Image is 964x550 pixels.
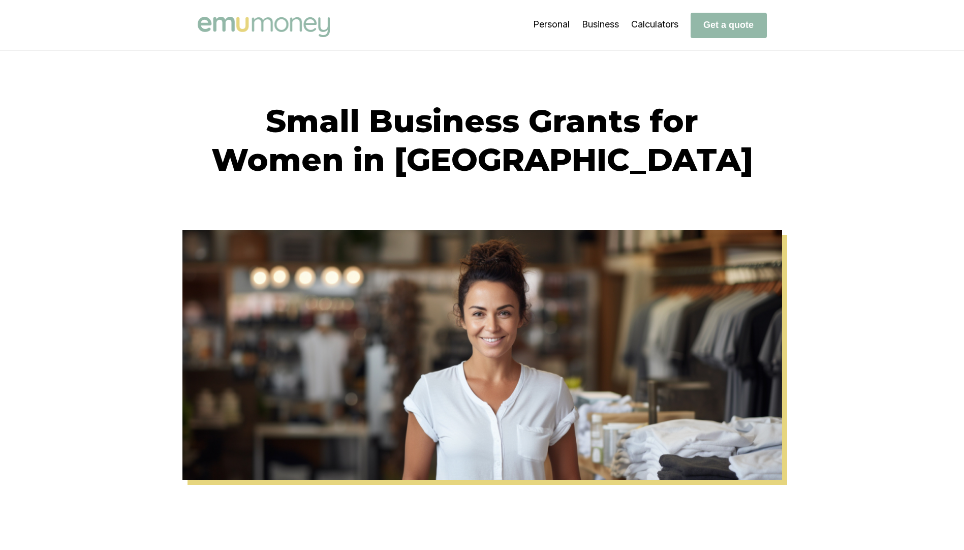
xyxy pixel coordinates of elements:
[198,17,330,37] img: Emu Money logo
[691,19,767,30] a: Get a quote
[198,102,767,179] h1: Small Business Grants for Women in [GEOGRAPHIC_DATA]
[182,230,782,480] img: Small Business Grants for Women in Australia
[691,13,767,38] button: Get a quote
